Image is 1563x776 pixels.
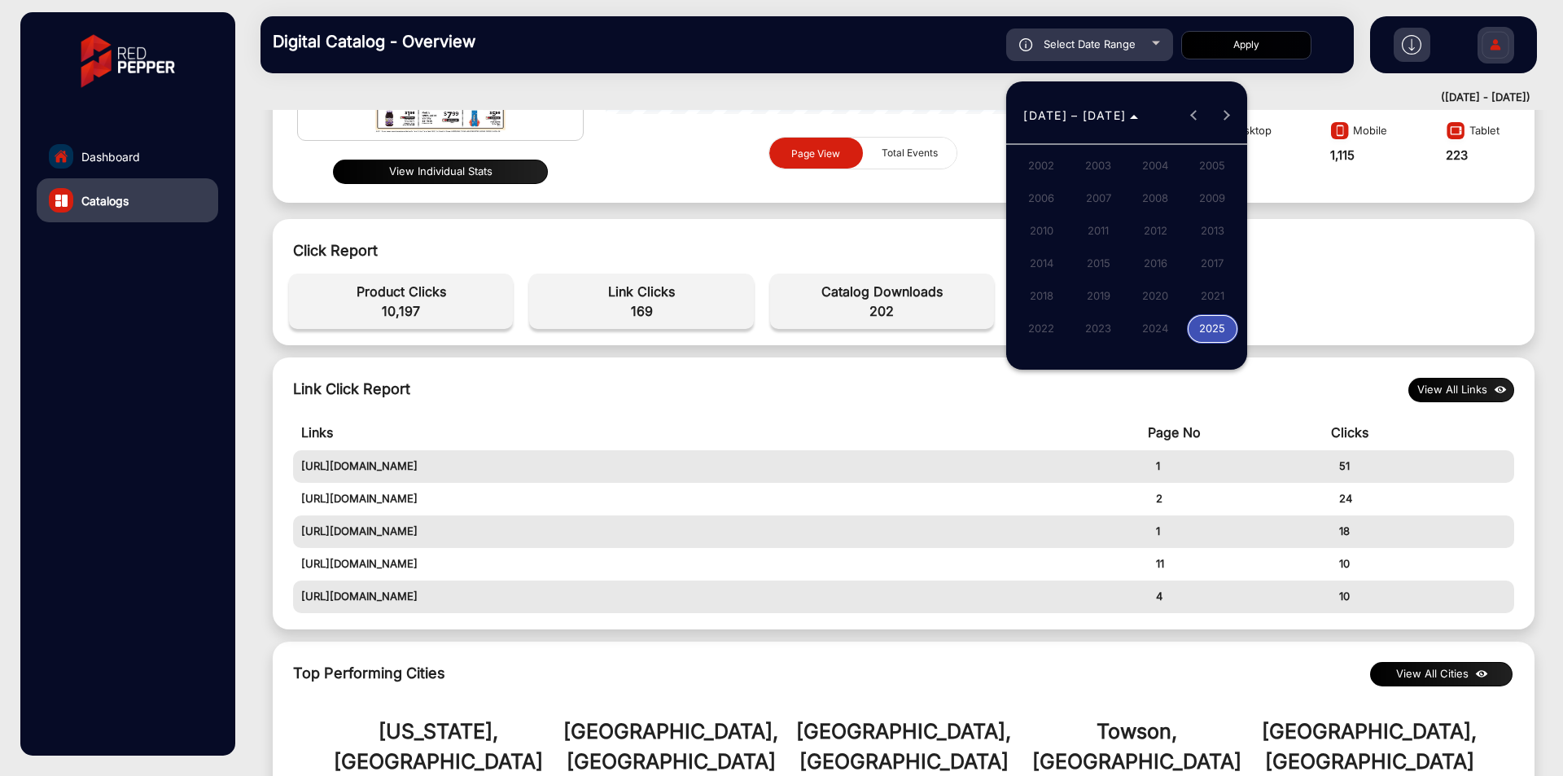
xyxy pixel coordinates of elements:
[1016,314,1067,344] span: 2022
[1016,249,1067,278] span: 2014
[1127,280,1184,313] button: 2020
[1016,184,1067,213] span: 2006
[1070,150,1127,182] button: 2003
[1184,215,1241,248] button: 2013
[1070,215,1127,248] button: 2011
[1130,249,1181,278] span: 2016
[1130,184,1181,213] span: 2008
[1130,282,1181,311] span: 2020
[1184,150,1241,182] button: 2005
[1184,313,1241,345] button: 2025
[1070,248,1127,280] button: 2015
[1017,101,1145,130] button: Choose date
[1023,108,1126,122] span: [DATE] – [DATE]
[1127,182,1184,215] button: 2008
[1187,184,1238,213] span: 2009
[1187,217,1238,246] span: 2013
[1073,282,1124,311] span: 2019
[1016,151,1067,181] span: 2002
[1016,217,1067,246] span: 2010
[1184,182,1241,215] button: 2009
[1073,249,1124,278] span: 2015
[1184,280,1241,313] button: 2021
[1070,313,1127,345] button: 2023
[1070,182,1127,215] button: 2007
[1127,150,1184,182] button: 2004
[1130,217,1181,246] span: 2012
[1016,282,1067,311] span: 2018
[1073,151,1124,181] span: 2003
[1013,215,1070,248] button: 2010
[1127,215,1184,248] button: 2012
[1187,314,1238,344] span: 2025
[1013,150,1070,182] button: 2002
[1013,182,1070,215] button: 2006
[1070,280,1127,313] button: 2019
[1013,280,1070,313] button: 2018
[1127,313,1184,345] button: 2024
[1130,314,1181,344] span: 2024
[1073,314,1124,344] span: 2023
[1127,248,1184,280] button: 2016
[1184,248,1241,280] button: 2017
[1073,184,1124,213] span: 2007
[1013,313,1070,345] button: 2022
[1073,217,1124,246] span: 2011
[1013,248,1070,280] button: 2014
[1130,151,1181,181] span: 2004
[1187,249,1238,278] span: 2017
[1187,151,1238,181] span: 2005
[1187,282,1238,311] span: 2021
